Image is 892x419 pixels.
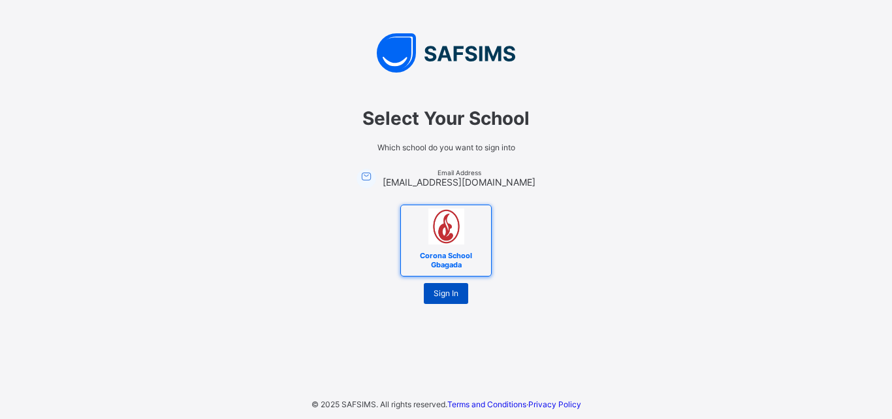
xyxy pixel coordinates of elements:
[434,288,458,298] span: Sign In
[447,399,526,409] a: Terms and Conditions
[250,33,642,73] img: SAFSIMS Logo
[428,209,464,244] img: Corona School Gbagada
[263,142,629,152] span: Which school do you want to sign into
[383,176,535,188] span: [EMAIL_ADDRESS][DOMAIN_NAME]
[383,169,535,176] span: Email Address
[406,248,486,273] span: Corona School Gbagada
[447,399,581,409] span: ·
[263,107,629,129] span: Select Your School
[528,399,581,409] a: Privacy Policy
[311,399,447,409] span: © 2025 SAFSIMS. All rights reserved.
